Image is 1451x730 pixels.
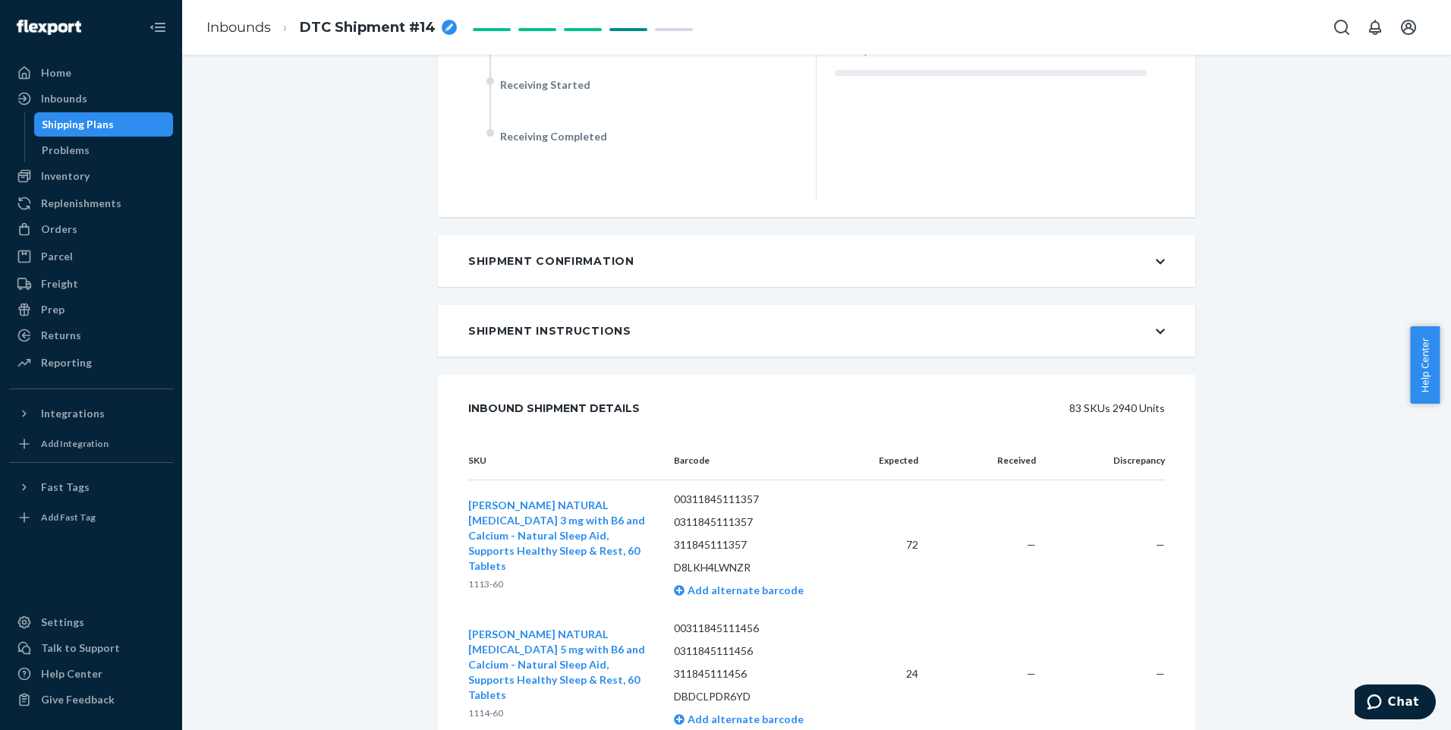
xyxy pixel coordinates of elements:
div: Problems [42,143,90,158]
span: — [1027,667,1036,680]
div: Add Fast Tag [41,511,96,524]
span: — [1027,538,1036,551]
a: Parcel [9,244,173,269]
div: 83 SKUs 2940 Units [674,393,1165,423]
span: Receiving Completed [500,130,607,143]
span: Add alternate barcode [685,584,804,596]
a: Problems [34,138,174,162]
a: Prep [9,297,173,322]
div: Fast Tags [41,480,90,495]
div: Help Center [41,666,102,681]
button: Talk to Support [9,636,173,660]
ol: breadcrumbs [194,5,469,50]
button: Close Navigation [143,12,173,42]
a: Add alternate barcode [674,713,804,725]
div: Returns [41,328,81,343]
button: Fast Tags [9,475,173,499]
a: Add alternate barcode [674,584,804,596]
a: Settings [9,610,173,634]
div: Inbounds [41,91,87,106]
td: 72 [855,480,930,610]
div: Orders [41,222,77,237]
p: 311845111456 [674,666,843,681]
p: 311845111357 [674,537,843,552]
div: Shipment Confirmation [468,253,634,269]
a: Reporting [9,351,173,375]
div: Shipment Instructions [468,323,631,338]
p: 0311845111456 [674,643,843,659]
div: Give Feedback [41,692,115,707]
div: Parcel [41,249,73,264]
a: Inbounds [206,19,271,36]
a: Shipping Plans [34,112,174,137]
div: Shipping Plans [42,117,114,132]
div: Prep [41,302,65,317]
a: Inbounds [9,87,173,111]
a: Add Integration [9,432,173,456]
span: — [1156,538,1165,551]
a: Home [9,61,173,85]
div: Home [41,65,71,80]
div: Inbound Shipment Details [468,393,640,423]
a: Inventory [9,164,173,188]
button: Give Feedback [9,688,173,712]
a: Add Fast Tag [9,505,173,530]
div: Inventory [41,168,90,184]
a: Replenishments [9,191,173,216]
a: Orders [9,217,173,241]
button: Open Search Box [1327,12,1357,42]
div: Talk to Support [41,640,120,656]
div: Integrations [41,406,105,421]
span: Receiving Started [500,78,590,91]
th: SKU [468,442,662,480]
div: Add Integration [41,437,109,450]
span: — [1156,667,1165,680]
p: 0311845111357 [674,514,843,530]
div: Freight [41,276,78,291]
button: Open notifications [1360,12,1390,42]
a: Help Center [9,662,173,686]
button: Open account menu [1393,12,1424,42]
span: DTC Shipment #14 [300,18,436,38]
button: [PERSON_NAME] NATURAL [MEDICAL_DATA] 5 mg with B6 and Calcium - Natural Sleep Aid, Supports Healt... [468,627,650,703]
span: Add alternate barcode [685,713,804,725]
button: Integrations [9,401,173,426]
iframe: Opens a widget where you can chat to one of our agents [1355,684,1436,722]
div: Settings [41,615,84,630]
a: Freight [9,272,173,296]
th: Barcode [662,442,855,480]
a: Returns [9,323,173,348]
p: DBDCLPDR6YD [674,689,843,704]
p: 00311845111456 [674,621,843,636]
button: [PERSON_NAME] NATURAL [MEDICAL_DATA] 3 mg with B6 and Calcium - Natural Sleep Aid, Supports Healt... [468,498,650,574]
th: Received [930,442,1047,480]
img: Flexport logo [17,20,81,35]
div: Replenishments [41,196,121,211]
button: Help Center [1410,326,1440,404]
p: D8LKH4LWNZR [674,560,843,575]
th: Expected [855,442,930,480]
div: Reporting [41,355,92,370]
span: [PERSON_NAME] NATURAL [MEDICAL_DATA] 5 mg with B6 and Calcium - Natural Sleep Aid, Supports Healt... [468,628,645,701]
span: 1113-60 [468,578,503,590]
p: 00311845111357 [674,492,843,507]
th: Discrepancy [1048,442,1165,480]
span: [PERSON_NAME] NATURAL [MEDICAL_DATA] 3 mg with B6 and Calcium - Natural Sleep Aid, Supports Healt... [468,499,645,572]
span: 1114-60 [468,707,503,719]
